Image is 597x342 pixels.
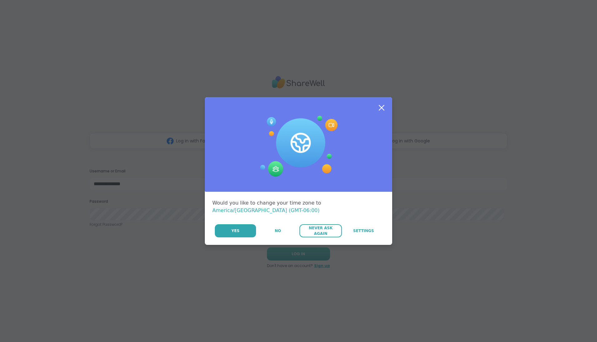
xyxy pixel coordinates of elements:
[275,228,281,234] span: No
[353,228,374,234] span: Settings
[303,225,338,236] span: Never Ask Again
[259,116,338,177] img: Session Experience
[299,224,342,237] button: Never Ask Again
[343,224,385,237] a: Settings
[212,199,385,214] div: Would you like to change your time zone to
[257,224,299,237] button: No
[212,207,320,213] span: America/[GEOGRAPHIC_DATA] (GMT-06:00)
[231,228,239,234] span: Yes
[215,224,256,237] button: Yes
